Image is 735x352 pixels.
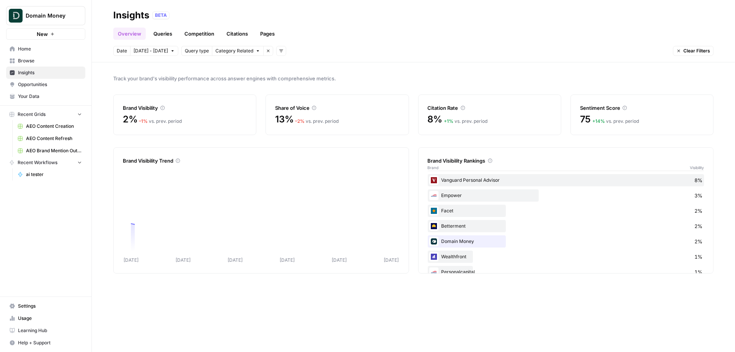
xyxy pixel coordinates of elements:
img: jpizv8iqrxl3o0jtt4axq4g7qxta [429,191,438,200]
button: Help + Support [6,337,85,349]
a: Competition [180,28,219,40]
tspan: [DATE] [384,257,399,263]
img: rymno1x367ulnfxg73nz12zc9or2 [429,222,438,231]
div: vs. prev. period [592,118,639,125]
a: Home [6,43,85,55]
span: ai tester [26,171,82,178]
span: Domain Money [26,12,72,20]
span: New [37,30,48,38]
div: vs. prev. period [295,118,339,125]
a: Usage [6,312,85,324]
div: Personalcapital [428,266,704,278]
tspan: [DATE] [176,257,191,263]
span: Help + Support [18,339,82,346]
button: Clear Filters [673,46,714,56]
span: 75 [580,113,591,125]
span: Recent Grids [18,111,46,118]
a: AEO Content Creation [14,120,85,132]
span: AEO Brand Mention Outreach [26,147,82,154]
img: uqnf5l64n3pmx4r0808mx7c3sb4l [429,252,438,261]
span: Category Related [215,47,253,54]
span: Brand [428,165,439,171]
tspan: [DATE] [280,257,295,263]
tspan: [DATE] [332,257,347,263]
div: Betterment [428,220,704,232]
span: Your Data [18,93,82,100]
button: Recent Workflows [6,157,85,168]
button: New [6,28,85,40]
div: Brand Visibility Rankings [428,157,704,165]
div: Brand Visibility [123,104,247,112]
img: q1yv6ga6q8meaadjnud77665nc9w [429,176,438,185]
span: 8% [694,176,702,184]
span: 2% [694,207,702,215]
img: l3w2rvdd071e4xhb6f8h1qkbdxw5 [429,267,438,277]
a: Queries [149,28,177,40]
a: Citations [222,28,253,40]
span: 8% [428,113,443,125]
span: Insights [18,69,82,76]
button: Category Related [212,46,263,56]
div: Domain Money [428,235,704,248]
span: + 1 % [444,118,453,124]
a: Insights [6,67,85,79]
span: Clear Filters [683,47,710,54]
a: Settings [6,300,85,312]
div: Citation Rate [428,104,552,112]
div: Sentiment Score [580,104,704,112]
div: Brand Visibility Trend [123,157,399,165]
span: Date [117,47,127,54]
a: Overview [113,28,146,40]
a: Learning Hub [6,324,85,337]
span: 1% [694,268,702,276]
div: Insights [113,9,149,21]
span: + 14 % [592,118,605,124]
span: [DATE] - [DATE] [134,47,168,54]
span: 2% [694,222,702,230]
div: Facet [428,205,704,217]
span: AEO Content Refresh [26,135,82,142]
span: Opportunities [18,81,82,88]
span: Settings [18,303,82,310]
span: 3% [694,192,702,199]
span: AEO Content Creation [26,123,82,130]
a: AEO Brand Mention Outreach [14,145,85,157]
img: 5vury3lriitmqz2knf09dgjgx7ke [429,237,438,246]
div: Empower [428,189,704,202]
button: Recent Grids [6,109,85,120]
a: Your Data [6,90,85,103]
a: AEO Content Refresh [14,132,85,145]
span: Learning Hub [18,327,82,334]
span: Usage [18,315,82,322]
div: Vanguard Personal Advisor [428,174,704,186]
span: Browse [18,57,82,64]
span: Home [18,46,82,52]
span: Track your brand's visibility performance across answer engines with comprehensive metrics. [113,75,714,82]
span: 2% [123,113,138,125]
div: vs. prev. period [139,118,182,125]
div: BETA [152,11,169,19]
div: Wealthfront [428,251,704,263]
a: Pages [256,28,279,40]
tspan: [DATE] [228,257,243,263]
span: Query type [185,47,209,54]
a: Browse [6,55,85,67]
tspan: [DATE] [124,257,139,263]
span: – 1 % [139,118,148,124]
div: Share of Voice [275,104,399,112]
a: Opportunities [6,78,85,91]
button: [DATE] - [DATE] [130,46,178,56]
span: 2% [694,238,702,245]
img: e09yzplulhbb6uwrbaar4vivgj5z [429,206,438,215]
span: Recent Workflows [18,159,57,166]
span: Visibility [690,165,704,171]
a: ai tester [14,168,85,181]
span: 13% [275,113,293,125]
img: Domain Money Logo [9,9,23,23]
span: 1% [694,253,702,261]
span: – 2 % [295,118,305,124]
div: vs. prev. period [444,118,487,125]
button: Workspace: Domain Money [6,6,85,25]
